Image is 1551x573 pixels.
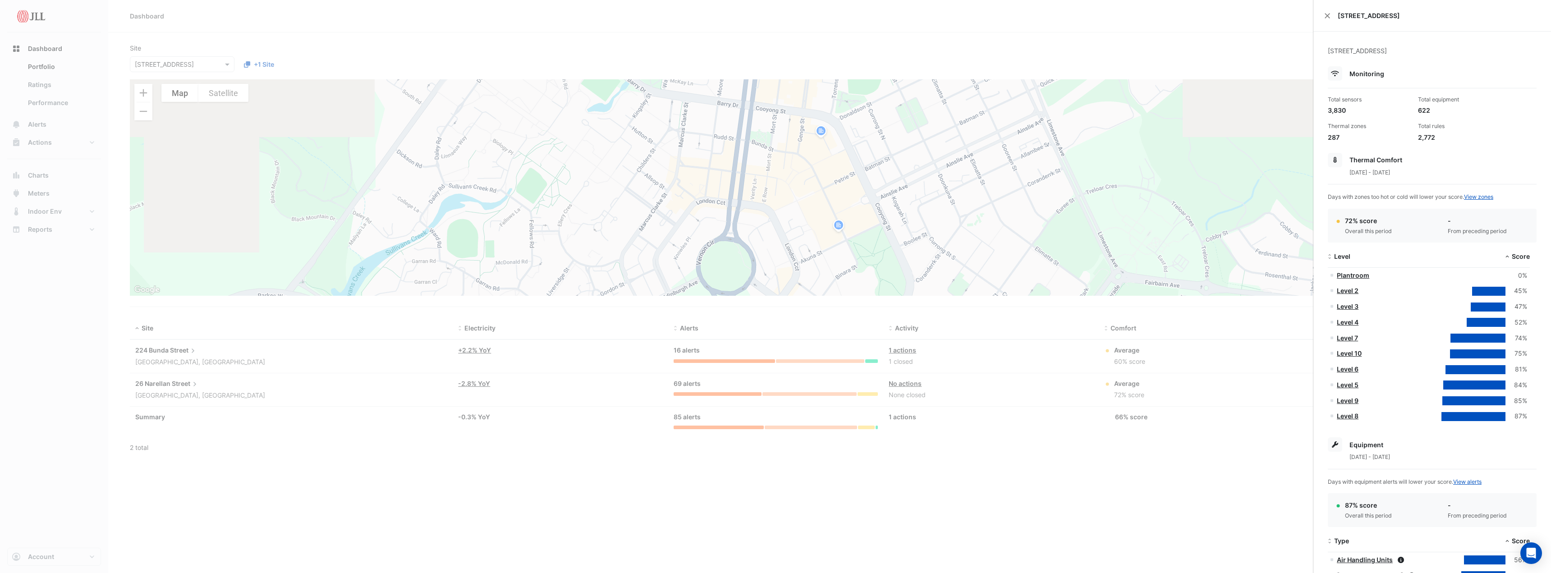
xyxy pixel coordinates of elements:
span: Monitoring [1349,70,1384,78]
span: Score [1512,252,1530,260]
div: Overall this period [1345,512,1392,520]
span: Equipment [1349,441,1383,449]
span: Score [1512,537,1530,545]
div: 75% [1505,348,1527,359]
a: View alerts [1453,478,1482,485]
div: Overall this period [1345,227,1392,235]
div: 3,830 [1328,105,1411,115]
a: Level 10 [1337,349,1362,357]
a: Level 4 [1337,318,1358,326]
div: 287 [1328,133,1411,142]
div: Thermal zones [1328,122,1411,130]
div: 622 [1418,105,1501,115]
div: 87% score [1345,500,1392,510]
div: 85% [1505,396,1527,406]
a: View zones [1464,193,1493,200]
div: From preceding period [1448,512,1507,520]
span: Days with equipment alerts will lower your score. [1328,478,1482,485]
div: 84% [1505,380,1527,390]
div: Total equipment [1418,96,1501,104]
div: - [1448,216,1507,225]
a: Level 8 [1337,412,1358,420]
div: From preceding period [1448,227,1507,235]
a: Level 5 [1337,381,1358,389]
div: 87% [1505,411,1527,422]
div: 81% [1505,364,1527,375]
div: 0% [1505,270,1527,281]
span: Level [1334,252,1350,260]
a: Level 2 [1337,287,1358,294]
span: [DATE] - [DATE] [1349,169,1390,176]
div: 72% score [1345,216,1392,225]
a: Air Handling Units [1337,556,1393,564]
span: Days with zones too hot or cold will lower your score. [1328,193,1493,200]
button: Close [1324,13,1331,19]
div: Total rules [1418,122,1501,130]
a: Plantroom [1337,271,1369,279]
a: Level 3 [1337,303,1358,310]
a: Level 6 [1337,365,1358,373]
div: Open Intercom Messenger [1520,542,1542,564]
div: - [1448,500,1507,510]
div: Total sensors [1328,96,1411,104]
span: Type [1334,537,1349,545]
span: [STREET_ADDRESS] [1338,11,1540,20]
div: 2,772 [1418,133,1501,142]
div: [STREET_ADDRESS] [1328,46,1537,66]
a: Level 9 [1337,397,1358,404]
span: Thermal Comfort [1349,156,1402,164]
div: 74% [1505,333,1527,344]
div: 45% [1505,286,1527,296]
div: 52% [1505,317,1527,328]
a: Level 7 [1337,334,1358,342]
span: [DATE] - [DATE] [1349,454,1390,460]
div: 47% [1505,302,1527,312]
div: 56% [1505,555,1527,565]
